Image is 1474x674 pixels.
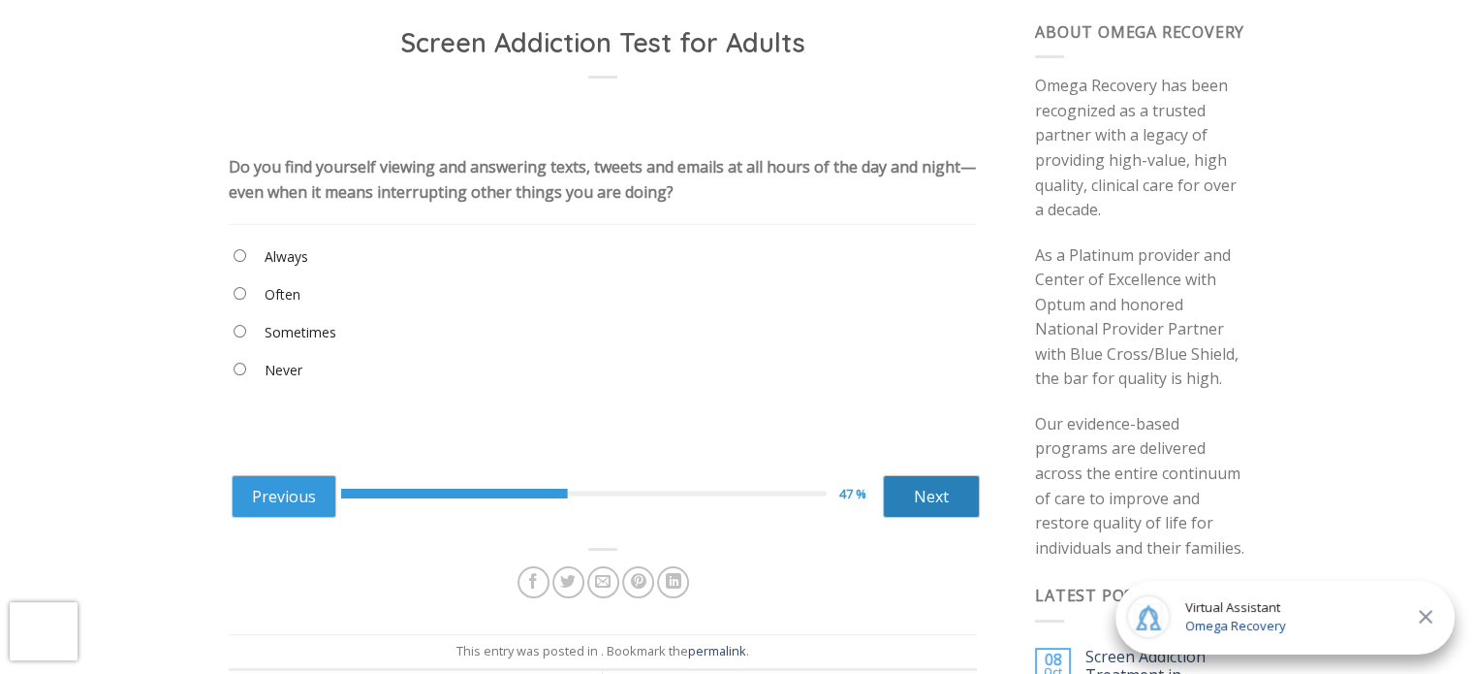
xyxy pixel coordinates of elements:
[552,566,584,598] a: Share on Twitter
[265,322,336,343] label: Sometimes
[1035,412,1246,562] p: Our evidence-based programs are delivered across the entire continuum of care to improve and rest...
[265,246,308,268] label: Always
[232,475,336,518] a: Previous
[265,284,300,305] label: Often
[688,642,746,659] a: permalink
[229,634,978,671] footer: This entry was posted in . Bookmark the .
[587,566,619,598] a: Email to a Friend
[1035,243,1246,393] p: As a Platinum provider and Center of Excellence with Optum and honored National Provider Partner ...
[1035,74,1246,223] p: Omega Recovery has been recognized as a trusted partner with a legacy of providing high-value, hi...
[1035,21,1244,43] span: About Omega Recovery
[1035,585,1155,606] span: Latest Posts
[622,566,654,598] a: Pin on Pinterest
[839,484,883,504] div: 47 %
[265,360,302,381] label: Never
[229,156,976,203] div: Do you find yourself viewing and answering texts, tweets and emails at all hours of the day and n...
[517,566,549,598] a: Share on Facebook
[657,566,689,598] a: Share on LinkedIn
[252,26,955,60] h1: Screen Addiction Test for Adults
[10,602,78,660] iframe: reCAPTCHA
[883,475,980,518] a: Next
